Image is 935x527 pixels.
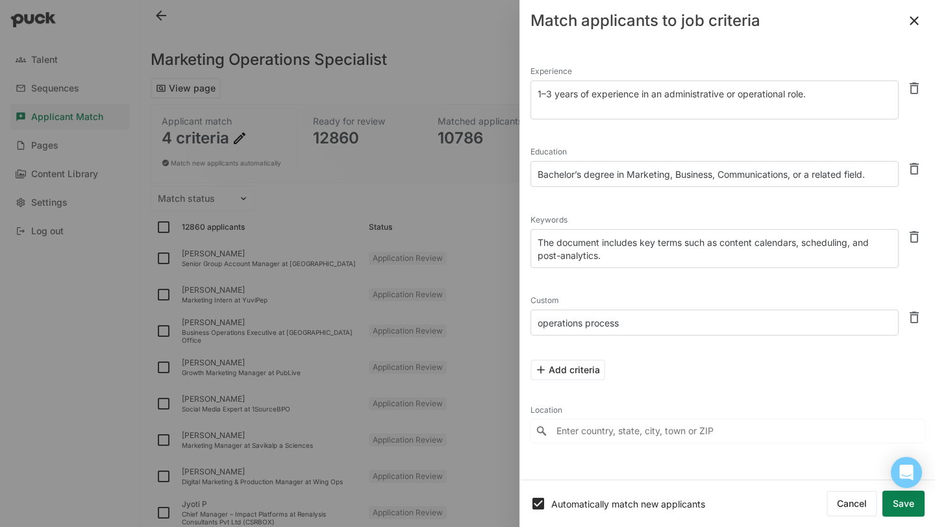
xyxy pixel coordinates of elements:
div: Keywords [530,211,899,229]
textarea: operations process [530,310,899,336]
button: Add criteria [530,360,605,380]
div: Automatically match new applicants [551,498,827,509]
div: Location [530,401,925,419]
div: Experience [530,62,899,80]
div: Match applicants to job criteria [530,13,760,29]
div: Education [530,143,899,161]
div: Custom [530,291,899,310]
input: Enter country, state, city, town or ZIP [530,419,925,443]
textarea: Bachelor’s degree in Marketing, Business, Communications, or a related field. [530,161,899,187]
textarea: 1–3 years of experience in an administrative or operational role. [530,80,899,119]
textarea: The document includes key terms such as content calendars, scheduling, and post-analytics. [530,229,899,268]
button: Save [882,491,925,517]
button: Cancel [827,491,877,517]
div: Open Intercom Messenger [891,457,922,488]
